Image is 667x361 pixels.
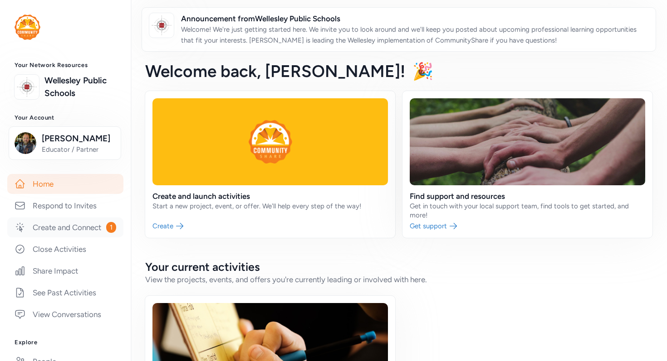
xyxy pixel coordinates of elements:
[7,261,123,281] a: Share Impact
[44,74,116,100] a: Wellesley Public Schools
[145,61,405,81] span: Welcome back , [PERSON_NAME]!
[181,13,648,24] span: Announcement from Wellesley Public Schools
[42,145,115,154] span: Educator / Partner
[17,77,37,97] img: logo
[7,283,123,303] a: See Past Activities
[15,14,40,40] img: logo
[42,132,115,145] span: [PERSON_NAME]
[106,222,116,233] span: 1
[15,114,116,121] h3: Your Account
[7,196,123,216] a: Respond to Invites
[412,61,433,81] span: 🎉
[7,239,123,259] a: Close Activities
[7,217,123,237] a: Create and Connect1
[15,339,116,346] h3: Explore
[15,62,116,69] h3: Your Network Resources
[152,15,172,35] img: logo
[9,126,121,160] button: [PERSON_NAME]Educator / Partner
[181,24,648,46] p: Welcome! We're just getting started here. We invite you to look around and we'll keep you posted ...
[7,304,123,324] a: View Conversations
[7,174,123,194] a: Home
[145,260,652,274] h2: Your current activities
[145,274,652,285] div: View the projects, events, and offers you're currently leading or involved with here.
